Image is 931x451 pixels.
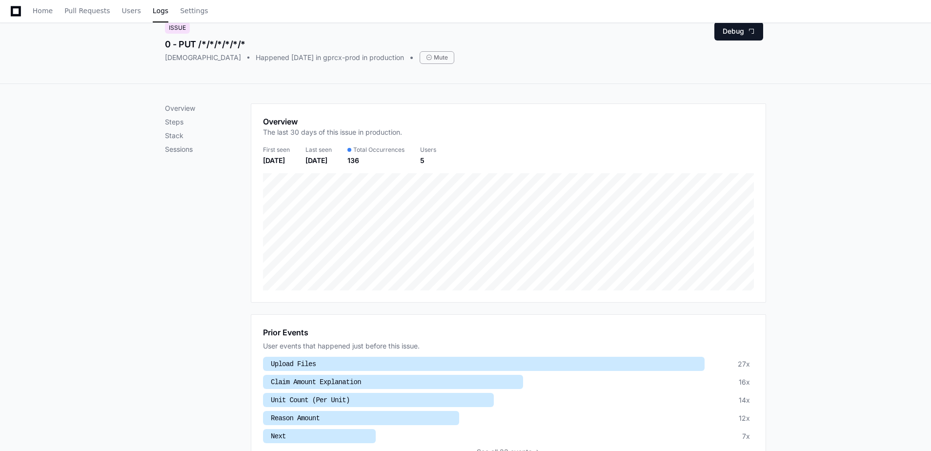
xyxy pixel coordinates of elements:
[263,127,402,137] p: The last 30 days of this issue in production.
[420,146,436,154] div: Users
[420,156,436,165] div: 5
[420,51,454,64] div: Mute
[122,8,141,14] span: Users
[305,156,332,165] div: [DATE]
[305,146,332,154] div: Last seen
[165,117,251,127] p: Steps
[165,131,251,141] p: Stack
[263,116,754,143] app-pz-page-link-header: Overview
[271,360,316,368] span: Upload Files
[271,432,286,440] span: Next
[353,146,405,154] span: Total Occurrences
[153,8,168,14] span: Logs
[739,395,750,405] div: 14x
[714,22,763,41] button: Debug
[738,359,750,369] div: 27x
[165,103,251,113] p: Overview
[263,327,308,338] h1: Prior Events
[263,341,754,351] div: User events that happened just before this issue.
[271,414,320,422] span: Reason Amount
[165,144,251,154] p: Sessions
[64,8,110,14] span: Pull Requests
[263,116,402,127] h1: Overview
[739,377,750,387] div: 16x
[739,413,750,423] div: 12x
[263,156,290,165] div: [DATE]
[263,146,290,154] div: First seen
[271,396,350,404] span: Unit Count (Per Unit)
[256,53,404,62] div: Happened [DATE] in gprcx-prod in production
[180,8,208,14] span: Settings
[165,53,241,62] div: [DEMOGRAPHIC_DATA]
[165,22,190,34] div: Issue
[742,431,750,441] div: 7x
[347,156,405,165] div: 136
[271,378,361,386] span: Claim Amount Explanation
[33,8,53,14] span: Home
